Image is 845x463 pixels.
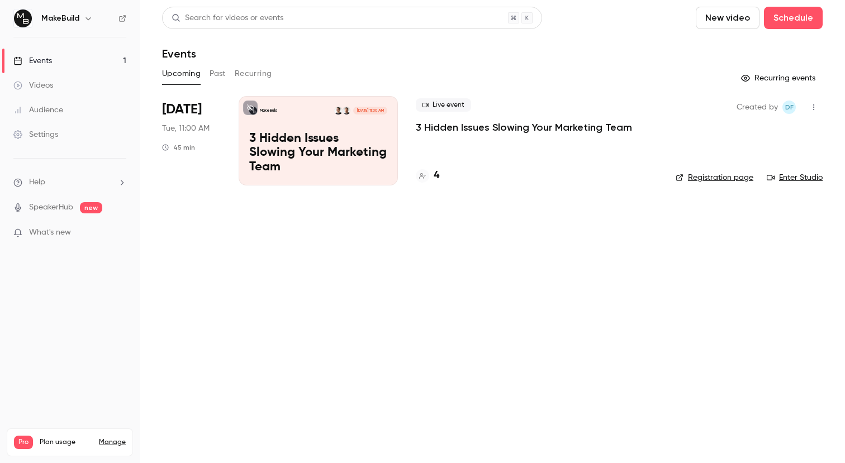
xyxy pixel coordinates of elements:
div: Audience [13,104,63,116]
span: [DATE] [162,101,202,118]
button: Past [210,65,226,83]
button: Recurring [235,65,272,83]
span: Help [29,176,45,188]
p: 3 Hidden Issues Slowing Your Marketing Team [249,132,387,175]
button: Schedule [764,7,823,29]
h4: 4 [434,168,439,183]
div: 45 min [162,143,195,152]
a: Enter Studio [767,172,823,183]
span: DF [785,101,794,114]
span: [DATE] 11:00 AM [353,107,387,114]
a: SpeakerHub [29,202,73,213]
button: New video [696,7,759,29]
a: 3 Hidden Issues Slowing Your Marketing TeamMakeBuildTim JanesDan Foster[DATE] 11:00 AM3 Hidden Is... [239,96,398,185]
a: Registration page [676,172,753,183]
a: 3 Hidden Issues Slowing Your Marketing Team [416,121,632,134]
span: Tue, 11:00 AM [162,123,210,134]
a: 4 [416,168,439,183]
span: Dan Foster [782,101,796,114]
a: Manage [99,438,126,447]
button: Upcoming [162,65,201,83]
span: new [80,202,102,213]
span: Created by [737,101,778,114]
h6: MakeBuild [41,13,79,24]
img: Tim Janes [343,107,350,114]
span: Live event [416,98,471,112]
div: Settings [13,129,58,140]
div: Videos [13,80,53,91]
h1: Events [162,47,196,60]
button: Recurring events [736,69,823,87]
p: MakeBuild [260,108,277,113]
li: help-dropdown-opener [13,176,126,188]
span: Pro [14,436,33,449]
img: Dan Foster [334,107,342,114]
span: What's new [29,227,71,238]
iframe: Noticeable Trigger [113,228,126,238]
span: Plan usage [40,438,92,447]
div: Sep 9 Tue, 11:00 AM (Europe/London) [162,96,221,185]
img: MakeBuild [14,9,32,27]
div: Events [13,55,52,66]
div: Search for videos or events [172,12,283,24]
